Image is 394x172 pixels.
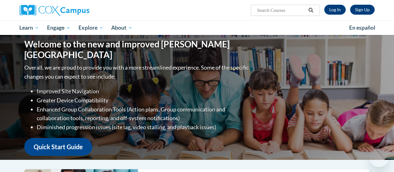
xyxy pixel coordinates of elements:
[19,24,39,32] span: Learn
[107,21,136,35] a: About
[37,96,250,105] li: Greater Device Compatibility
[111,24,132,32] span: About
[37,105,250,123] li: Enhanced Group Collaboration Tools (Action plans, Group communication and collaboration tools, re...
[369,147,389,167] iframe: Button to launch messaging window
[306,7,316,14] button: Search
[24,39,250,60] h1: Welcome to the new and improved [PERSON_NAME][GEOGRAPHIC_DATA]
[74,21,107,35] a: Explore
[349,24,375,31] span: En español
[37,87,250,96] li: Improved Site Navigation
[256,7,306,14] input: Search Courses
[20,5,132,16] a: Cox Campus
[16,21,43,35] a: Learn
[24,63,250,81] p: Overall, we are proud to provide you with a more streamlined experience. Some of the specific cha...
[15,21,379,35] div: Main menu
[345,21,379,34] a: En español
[37,123,250,132] li: Diminished progression issues (site lag, video stalling, and playback issues)
[350,5,375,15] a: Register
[324,5,346,15] a: Log In
[20,5,89,16] img: Cox Campus
[43,21,74,35] a: Engage
[78,24,103,32] span: Explore
[47,24,70,32] span: Engage
[24,138,92,156] a: Quick Start Guide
